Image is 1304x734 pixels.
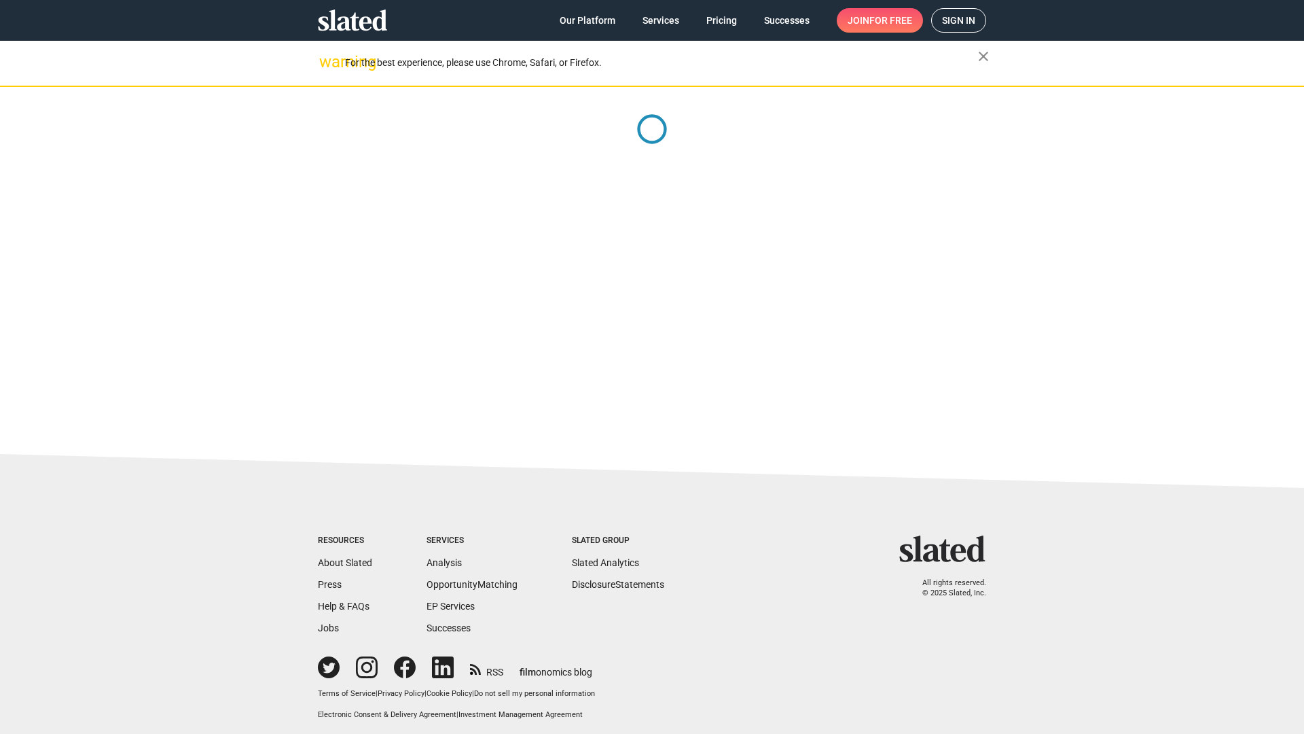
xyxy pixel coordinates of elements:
[427,536,518,546] div: Services
[549,8,626,33] a: Our Platform
[632,8,690,33] a: Services
[560,8,615,33] span: Our Platform
[572,557,639,568] a: Slated Analytics
[642,8,679,33] span: Services
[427,689,472,698] a: Cookie Policy
[942,9,975,32] span: Sign in
[474,689,595,699] button: Do not sell my personal information
[345,54,978,72] div: For the best experience, please use Chrome, Safari, or Firefox.
[908,578,986,598] p: All rights reserved. © 2025 Slated, Inc.
[318,710,456,719] a: Electronic Consent & Delivery Agreement
[427,579,518,590] a: OpportunityMatching
[318,557,372,568] a: About Slated
[318,689,376,698] a: Terms of Service
[318,579,342,590] a: Press
[753,8,820,33] a: Successes
[472,689,474,698] span: |
[318,536,372,546] div: Resources
[319,54,336,70] mat-icon: warning
[470,658,503,679] a: RSS
[706,8,737,33] span: Pricing
[427,623,471,633] a: Successes
[427,601,475,612] a: EP Services
[975,48,992,65] mat-icon: close
[931,8,986,33] a: Sign in
[695,8,748,33] a: Pricing
[424,689,427,698] span: |
[458,710,583,719] a: Investment Management Agreement
[318,601,369,612] a: Help & FAQs
[869,8,912,33] span: for free
[378,689,424,698] a: Privacy Policy
[837,8,923,33] a: Joinfor free
[520,655,592,679] a: filmonomics blog
[572,536,664,546] div: Slated Group
[427,557,462,568] a: Analysis
[848,8,912,33] span: Join
[520,667,536,678] span: film
[318,623,339,633] a: Jobs
[764,8,810,33] span: Successes
[456,710,458,719] span: |
[376,689,378,698] span: |
[572,579,664,590] a: DisclosureStatements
